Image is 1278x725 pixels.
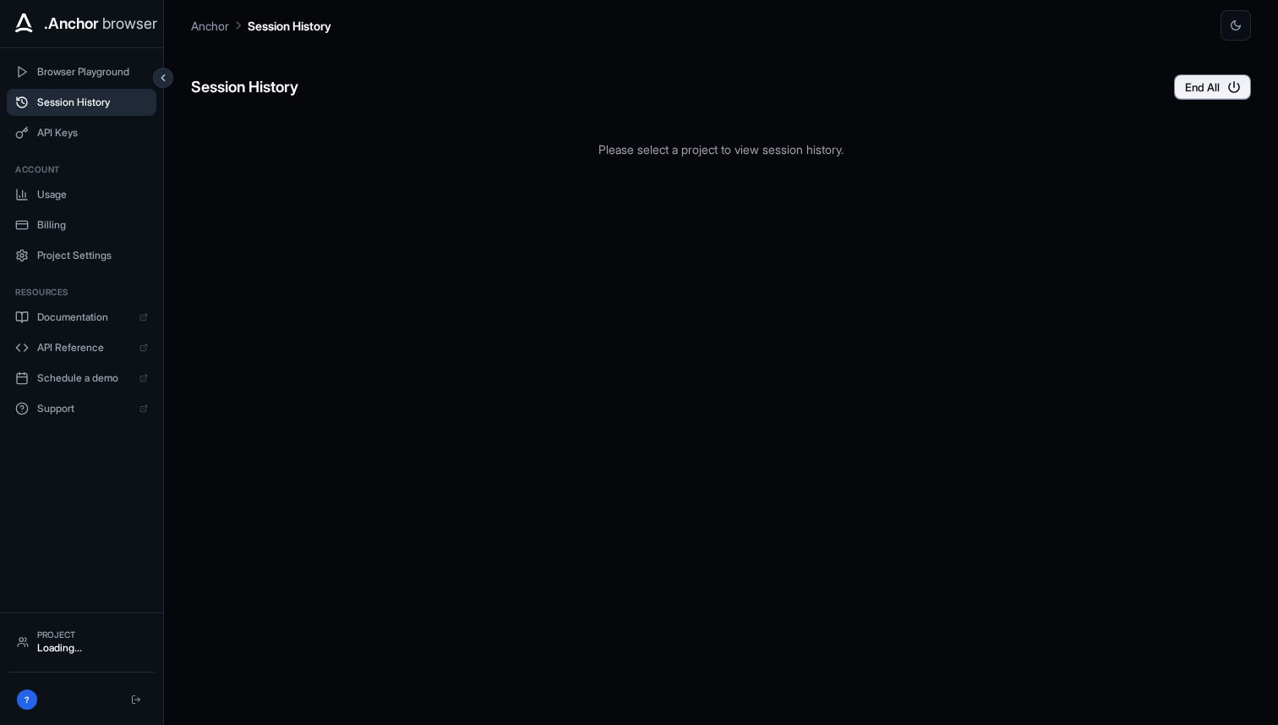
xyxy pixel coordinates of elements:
[7,181,156,208] button: Usage
[37,341,131,354] span: API Reference
[191,140,1251,158] p: Please select a project to view session history.
[153,68,173,88] button: Collapse sidebar
[37,65,148,79] span: Browser Playground
[37,402,131,415] span: Support
[7,395,156,422] a: Support
[191,17,229,35] p: Anchor
[37,371,131,385] span: Schedule a demo
[15,286,148,299] h3: Resources
[37,188,148,201] span: Usage
[7,119,156,146] button: API Keys
[37,126,148,140] span: API Keys
[8,622,155,662] button: ProjectLoading...
[102,12,157,36] span: browser
[37,96,148,109] span: Session History
[25,694,30,706] span: ?
[191,75,298,100] h6: Session History
[44,12,99,36] span: .Anchor
[37,629,146,641] div: Project
[1174,74,1251,100] button: End All
[37,218,148,232] span: Billing
[191,16,331,35] nav: breadcrumb
[7,89,156,116] button: Session History
[37,641,146,655] div: Loading...
[10,10,37,37] img: Anchor Icon
[7,334,156,361] a: API Reference
[37,249,148,262] span: Project Settings
[37,310,131,324] span: Documentation
[7,365,156,392] a: Schedule a demo
[7,58,156,85] button: Browser Playground
[7,211,156,239] button: Billing
[15,163,148,176] h3: Account
[7,304,156,331] a: Documentation
[248,17,331,35] p: Session History
[7,242,156,269] button: Project Settings
[126,689,146,710] button: Logout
